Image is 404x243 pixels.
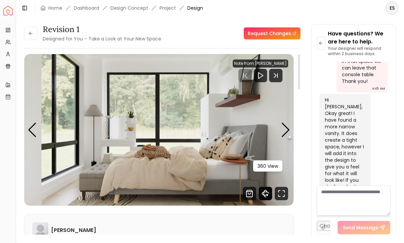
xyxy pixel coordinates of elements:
[328,30,390,46] p: Have questions? We are here to help.
[43,35,161,42] small: Designed for You – Take a Look at Your New Space
[24,54,293,206] div: 2 / 3
[244,27,300,39] a: Request Changes
[269,69,282,82] svg: Next Track
[3,6,13,15] img: Spacejoy Logo
[243,187,256,200] svg: Shop Products from this design
[74,5,99,11] a: Dashboard
[385,1,399,15] button: ES
[3,6,13,15] a: Spacejoy
[386,2,398,14] span: ES
[325,97,364,230] div: Hi [PERSON_NAME], Okay great! I have found a more narrow vanity. It does create a tight space, ho...
[24,54,293,206] img: Design Render 1
[259,187,272,200] svg: 360 View
[372,85,385,92] div: 4:45 AM
[24,54,293,206] div: Carousel
[48,5,62,11] a: Home
[275,187,288,200] svg: Fullscreen
[111,5,148,11] li: Design Concept
[160,5,176,11] a: Project
[256,72,264,80] svg: Play
[32,222,48,238] img: Cassie Friedrich
[257,163,278,169] p: 360 View
[328,46,390,56] p: Your designer will respond within 2 business days.
[51,226,96,234] h6: [PERSON_NAME]
[187,5,203,11] span: Design
[43,24,161,35] h3: Revision 1
[233,59,288,68] div: Note from [PERSON_NAME]
[281,123,290,137] div: Next slide
[28,123,37,137] div: Previous slide
[40,5,203,11] nav: breadcrumb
